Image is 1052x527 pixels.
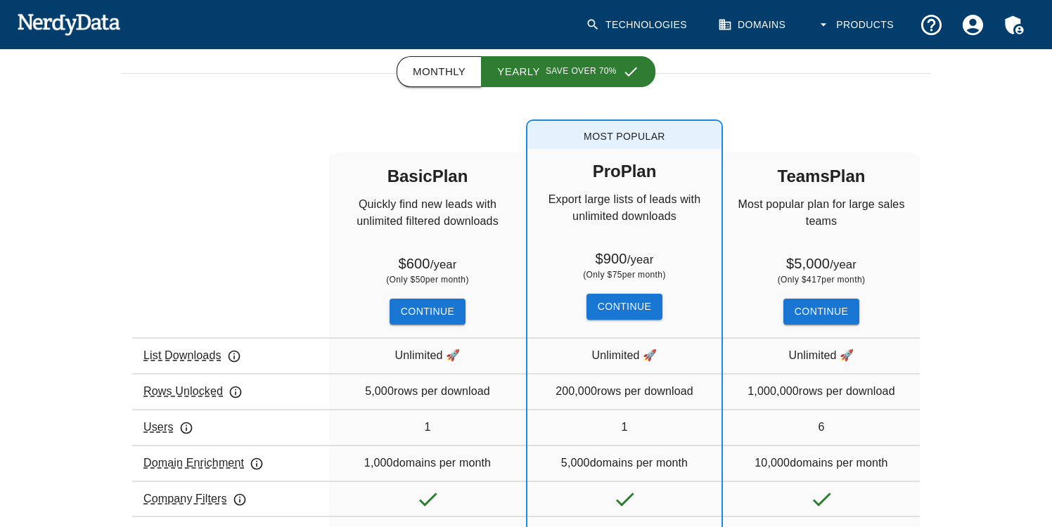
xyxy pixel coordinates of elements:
p: Quickly find new leads with unlimited filtered downloads [329,196,526,252]
div: Unlimited 🚀 [723,337,920,372]
button: Products [808,4,905,46]
div: 200,000 rows per download [527,373,721,408]
p: Users [143,419,193,436]
h5: Basic Plan [387,154,468,196]
div: 1 [329,409,526,444]
div: 10,000 domains per month [723,445,920,480]
span: Save over 70% [546,65,617,79]
div: Unlimited 🚀 [329,337,526,372]
div: 5,000 rows per download [329,373,526,408]
button: Continue [783,299,859,325]
p: Export large lists of leads with unlimited downloads [527,191,721,247]
small: / year [430,258,457,271]
button: Support and Documentation [911,4,952,46]
h5: Pro Plan [593,149,657,191]
a: Domains [710,4,797,46]
p: Company Filters [143,490,247,507]
h6: $ 900 [596,247,654,268]
div: Unlimited 🚀 [527,337,721,372]
div: 1 [527,409,721,444]
h6: $ 5,000 [786,252,857,273]
button: Continue [586,294,662,320]
span: Most Popular [527,121,721,149]
small: / year [627,253,654,266]
span: (Only $ 50 per month) [375,273,480,287]
p: List Downloads [143,347,241,364]
button: Account Settings [952,4,994,46]
div: 5,000 domains per month [527,445,721,480]
p: Most popular plan for large sales teams [723,196,920,252]
p: Domain Enrichment [143,455,264,471]
p: Rows Unlocked [143,383,243,400]
button: Continue [390,299,466,325]
button: Monthly [397,56,482,87]
small: / year [830,258,857,271]
span: (Only $ 75 per month) [572,268,677,282]
button: Admin Menu [994,4,1035,46]
h6: $ 600 [399,252,457,273]
h5: Teams Plan [778,154,866,196]
a: Technologies [577,4,698,46]
div: 1,000 domains per month [329,445,526,480]
div: 1,000,000 rows per download [723,373,920,408]
div: 6 [723,409,920,444]
button: Yearly Save over 70% [481,56,655,87]
span: (Only $ 417 per month) [766,273,877,287]
img: NerdyData.com [17,10,120,38]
